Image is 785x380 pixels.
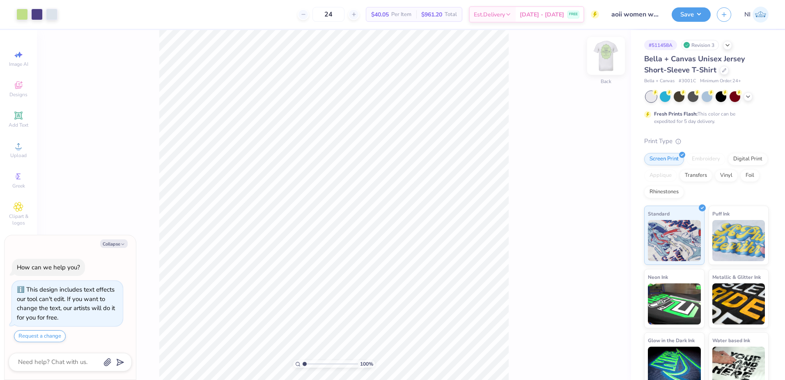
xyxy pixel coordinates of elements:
[644,137,769,146] div: Print Type
[644,40,677,50] div: # 511458A
[686,153,725,165] div: Embroidery
[391,10,411,19] span: Per Item
[9,91,28,98] span: Designs
[605,6,666,23] input: Untitled Design
[648,283,701,324] img: Neon Ink
[601,78,611,85] div: Back
[644,169,677,182] div: Applique
[312,7,344,22] input: – –
[712,209,730,218] span: Puff Ink
[712,220,765,261] img: Puff Ink
[644,54,745,75] span: Bella + Canvas Unisex Jersey Short-Sleeve T-Shirt
[421,10,442,19] span: $961.20
[679,169,712,182] div: Transfers
[17,285,115,322] div: This design includes text effects our tool can't edit. If you want to change the text, our artist...
[648,209,670,218] span: Standard
[712,336,750,345] span: Water based Ink
[445,10,457,19] span: Total
[744,10,751,19] span: NI
[590,39,622,72] img: Back
[360,360,373,368] span: 100 %
[17,263,80,271] div: How can we help you?
[9,61,28,67] span: Image AI
[10,152,27,159] span: Upload
[681,40,719,50] div: Revision 3
[672,7,711,22] button: Save
[644,153,684,165] div: Screen Print
[715,169,738,182] div: Vinyl
[12,183,25,189] span: Greek
[654,111,698,117] strong: Fresh Prints Flash:
[648,336,695,345] span: Glow in the Dark Ink
[712,283,765,324] img: Metallic & Glitter Ink
[712,273,761,281] span: Metallic & Glitter Ink
[520,10,564,19] span: [DATE] - [DATE]
[474,10,505,19] span: Est. Delivery
[744,7,769,23] a: NI
[728,153,768,165] div: Digital Print
[679,78,696,85] span: # 3001C
[569,12,578,17] span: FREE
[753,7,769,23] img: Nicole Isabelle Dimla
[644,78,675,85] span: Bella + Canvas
[100,239,128,248] button: Collapse
[700,78,741,85] span: Minimum Order: 24 +
[4,213,33,226] span: Clipart & logos
[648,273,668,281] span: Neon Ink
[644,186,684,198] div: Rhinestones
[371,10,389,19] span: $40.05
[654,110,755,125] div: This color can be expedited for 5 day delivery.
[740,169,760,182] div: Foil
[9,122,28,128] span: Add Text
[14,330,66,342] button: Request a change
[648,220,701,261] img: Standard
